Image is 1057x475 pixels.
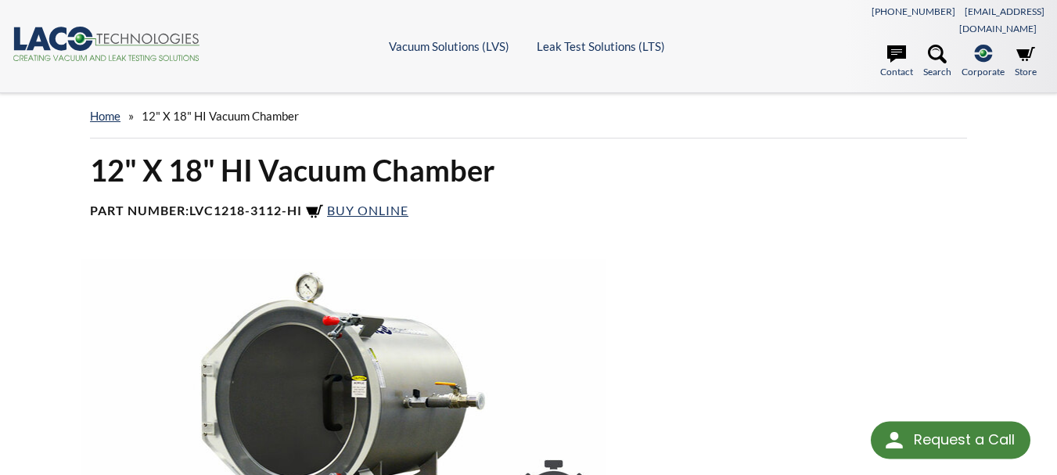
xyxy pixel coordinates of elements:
[90,94,967,139] div: »
[959,5,1044,34] a: [EMAIL_ADDRESS][DOMAIN_NAME]
[142,109,299,123] span: 12" X 18" HI Vacuum Chamber
[90,203,967,221] h4: Part Number:
[537,39,665,53] a: Leak Test Solutions (LTS)
[189,203,302,218] b: LVC1218-3112-HI
[90,151,967,189] h1: 12" X 18" HI Vacuum Chamber
[389,39,509,53] a: Vacuum Solutions (LVS)
[90,109,120,123] a: home
[305,203,408,218] a: Buy Online
[923,45,951,79] a: Search
[872,5,955,17] a: [PHONE_NUMBER]
[327,203,408,218] span: Buy Online
[871,422,1030,459] div: Request a Call
[880,45,913,79] a: Contact
[962,64,1005,79] span: Corporate
[1015,45,1037,79] a: Store
[882,428,907,453] img: round button
[914,422,1015,458] div: Request a Call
